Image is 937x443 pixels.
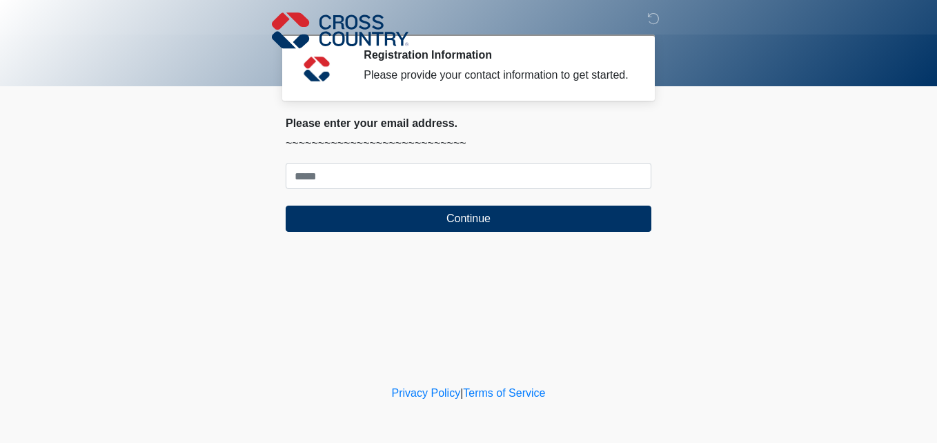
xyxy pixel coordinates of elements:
[296,48,337,90] img: Agent Avatar
[286,206,651,232] button: Continue
[392,387,461,399] a: Privacy Policy
[463,387,545,399] a: Terms of Service
[272,10,408,50] img: Cross Country Logo
[364,67,631,83] div: Please provide your contact information to get started.
[460,387,463,399] a: |
[286,117,651,130] h2: Please enter your email address.
[286,135,651,152] p: ~~~~~~~~~~~~~~~~~~~~~~~~~~~~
